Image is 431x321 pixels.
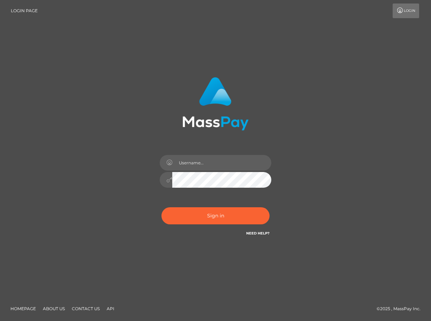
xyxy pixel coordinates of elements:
img: MassPay Login [182,77,249,130]
a: API [104,303,117,314]
a: Need Help? [246,231,270,236]
a: Login Page [11,3,38,18]
div: © 2025 , MassPay Inc. [377,305,426,313]
a: Contact Us [69,303,103,314]
button: Sign in [161,207,270,224]
input: Username... [172,155,271,171]
a: Login [393,3,419,18]
a: About Us [40,303,68,314]
a: Homepage [8,303,39,314]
